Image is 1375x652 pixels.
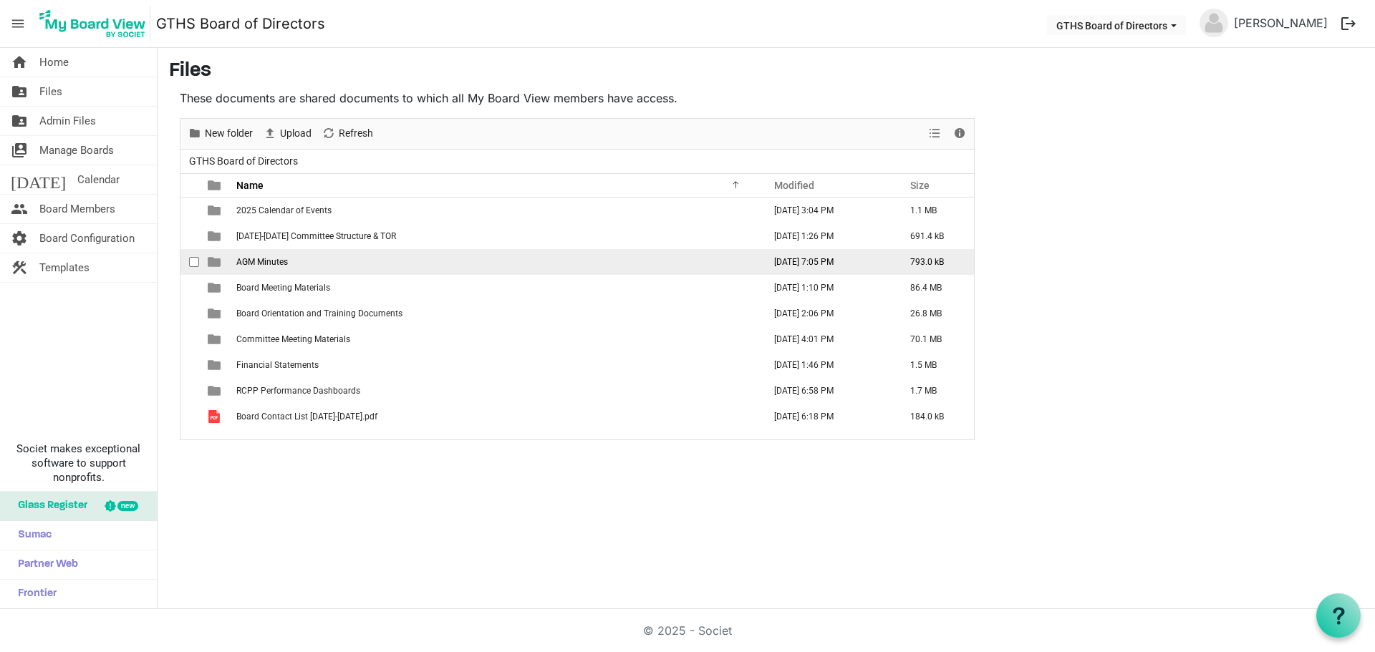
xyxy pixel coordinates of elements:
[39,107,96,135] span: Admin Files
[35,6,156,42] a: My Board View Logo
[279,125,313,142] span: Upload
[895,352,974,378] td: 1.5 MB is template cell column header Size
[895,275,974,301] td: 86.4 MB is template cell column header Size
[11,521,52,550] span: Sumac
[180,326,199,352] td: checkbox
[236,360,319,370] span: Financial Statements
[199,249,232,275] td: is template cell column header type
[169,59,1364,84] h3: Files
[236,257,288,267] span: AGM Minutes
[199,223,232,249] td: is template cell column header type
[183,119,258,149] div: New folder
[759,275,895,301] td: September 25, 2025 1:10 PM column header Modified
[199,301,232,326] td: is template cell column header type
[1228,9,1333,37] a: [PERSON_NAME]
[232,198,759,223] td: 2025 Calendar of Events is template cell column header Name
[11,492,87,520] span: Glass Register
[11,77,28,106] span: folder_shared
[895,223,974,249] td: 691.4 kB is template cell column header Size
[11,580,57,608] span: Frontier
[232,249,759,275] td: AGM Minutes is template cell column header Name
[337,125,375,142] span: Refresh
[199,275,232,301] td: is template cell column header type
[180,275,199,301] td: checkbox
[947,119,972,149] div: Details
[11,253,28,282] span: construction
[180,352,199,378] td: checkbox
[950,125,970,142] button: Details
[261,125,314,142] button: Upload
[39,136,114,165] span: Manage Boards
[11,107,28,135] span: folder_shared
[180,301,199,326] td: checkbox
[923,119,947,149] div: View
[39,253,90,282] span: Templates
[180,89,975,107] p: These documents are shared documents to which all My Board View members have access.
[895,404,974,429] td: 184.0 kB is template cell column header Size
[232,352,759,378] td: Financial Statements is template cell column header Name
[186,152,301,170] span: GTHS Board of Directors
[759,249,895,275] td: June 26, 2024 7:05 PM column header Modified
[180,404,199,429] td: checkbox
[39,48,69,77] span: Home
[774,180,814,191] span: Modified
[11,195,28,223] span: people
[180,378,199,404] td: checkbox
[895,249,974,275] td: 793.0 kB is template cell column header Size
[926,125,943,142] button: View dropdownbutton
[1333,9,1364,39] button: logout
[236,334,350,344] span: Committee Meeting Materials
[35,6,150,42] img: My Board View Logo
[156,9,325,38] a: GTHS Board of Directors
[895,378,974,404] td: 1.7 MB is template cell column header Size
[236,386,360,396] span: RCPP Performance Dashboards
[232,223,759,249] td: 2025-2026 Committee Structure & TOR is template cell column header Name
[11,136,28,165] span: switch_account
[236,231,396,241] span: [DATE]-[DATE] Committee Structure & TOR
[199,352,232,378] td: is template cell column header type
[199,326,232,352] td: is template cell column header type
[199,404,232,429] td: is template cell column header type
[759,352,895,378] td: June 26, 2025 1:46 PM column header Modified
[759,378,895,404] td: July 16, 2025 6:58 PM column header Modified
[11,224,28,253] span: settings
[317,119,378,149] div: Refresh
[232,301,759,326] td: Board Orientation and Training Documents is template cell column header Name
[199,378,232,404] td: is template cell column header type
[759,326,895,352] td: July 24, 2025 4:01 PM column header Modified
[180,223,199,249] td: checkbox
[759,404,895,429] td: April 16, 2025 6:18 PM column header Modified
[895,301,974,326] td: 26.8 MB is template cell column header Size
[236,205,332,215] span: 2025 Calendar of Events
[1200,9,1228,37] img: no-profile-picture.svg
[236,412,377,422] span: Board Contact List [DATE]-[DATE].pdf
[910,180,930,191] span: Size
[6,442,150,485] span: Societ makes exceptional software to support nonprofits.
[77,165,120,194] span: Calendar
[4,10,32,37] span: menu
[180,249,199,275] td: checkbox
[39,195,115,223] span: Board Members
[759,223,895,249] td: September 29, 2025 1:26 PM column header Modified
[236,180,264,191] span: Name
[759,198,895,223] td: February 20, 2025 3:04 PM column header Modified
[11,48,28,77] span: home
[185,125,256,142] button: New folder
[232,378,759,404] td: RCPP Performance Dashboards is template cell column header Name
[203,125,254,142] span: New folder
[232,326,759,352] td: Committee Meeting Materials is template cell column header Name
[39,77,62,106] span: Files
[11,165,66,194] span: [DATE]
[759,301,895,326] td: June 26, 2025 2:06 PM column header Modified
[319,125,376,142] button: Refresh
[643,623,732,638] a: © 2025 - Societ
[180,198,199,223] td: checkbox
[236,283,330,293] span: Board Meeting Materials
[39,224,135,253] span: Board Configuration
[11,550,78,579] span: Partner Web
[1047,15,1186,35] button: GTHS Board of Directors dropdownbutton
[199,198,232,223] td: is template cell column header type
[232,275,759,301] td: Board Meeting Materials is template cell column header Name
[895,326,974,352] td: 70.1 MB is template cell column header Size
[117,501,138,511] div: new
